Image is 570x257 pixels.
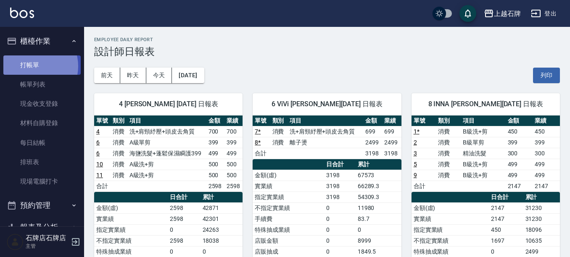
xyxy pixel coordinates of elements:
td: 消費 [111,126,127,137]
td: B級洗+剪 [461,159,505,170]
td: 0 [324,246,356,257]
td: 42871 [201,202,243,213]
td: 洗+肩頸紓壓+頭皮去角質 [127,126,206,137]
th: 累計 [356,159,401,170]
td: 0 [324,213,356,224]
td: 2147 [489,213,523,224]
a: 現金收支登錄 [3,94,81,113]
td: 699 [382,126,401,137]
th: 金額 [506,115,533,126]
td: 消費 [436,170,461,181]
td: B級洗+剪 [461,170,505,181]
td: 3198 [324,191,356,202]
th: 日合計 [324,159,356,170]
td: 消費 [270,137,288,148]
td: 83.7 [356,213,401,224]
th: 項目 [288,115,363,126]
button: 昨天 [120,68,146,83]
td: 金額(虛) [94,202,168,213]
th: 類別 [436,115,461,126]
td: 消費 [436,148,461,159]
td: 2598 [224,181,243,191]
td: 499 [224,148,243,159]
a: 2 [414,139,417,146]
p: 主管 [26,242,69,250]
td: 0 [324,202,356,213]
td: 0 [324,235,356,246]
a: 9 [414,172,417,178]
td: 店販金額 [253,235,324,246]
th: 業績 [224,115,243,126]
td: 指定實業績 [94,224,168,235]
a: 排班表 [3,152,81,172]
img: Logo [10,8,34,18]
td: 700 [224,126,243,137]
a: 6 [96,139,100,146]
td: 10635 [523,235,560,246]
td: 500 [224,159,243,170]
a: 6 [96,150,100,157]
td: 2598 [168,235,200,246]
td: 67573 [356,170,401,181]
th: 金額 [363,115,382,126]
td: 2499 [382,137,401,148]
td: 消費 [436,137,461,148]
td: 手續費 [253,213,324,224]
td: 特殊抽成業績 [412,246,489,257]
td: B級單剪 [461,137,505,148]
td: 3198 [382,148,401,159]
th: 累計 [523,192,560,203]
th: 日合計 [168,192,200,203]
button: 列印 [533,68,560,83]
span: 4 [PERSON_NAME] [DATE] 日報表 [104,100,232,108]
td: 31230 [523,202,560,213]
button: 登出 [528,6,560,21]
td: 300 [506,148,533,159]
td: 450 [506,126,533,137]
td: 399 [533,137,560,148]
td: A級洗+剪 [127,170,206,181]
td: 499 [506,170,533,181]
th: 金額 [206,115,224,126]
a: 4 [96,128,100,135]
td: 2147 [506,181,533,191]
th: 類別 [270,115,288,126]
a: 材料自購登錄 [3,113,81,133]
td: 0 [356,224,401,235]
td: 2147 [533,181,560,191]
td: 499 [206,148,224,159]
td: 2147 [489,202,523,213]
th: 業績 [382,115,401,126]
td: 0 [324,224,356,235]
a: 帳單列表 [3,75,81,94]
td: 18096 [523,224,560,235]
td: 499 [533,159,560,170]
th: 單號 [412,115,436,126]
td: 499 [506,159,533,170]
td: 合計 [253,148,270,159]
td: 金額(虛) [253,170,324,181]
td: 8999 [356,235,401,246]
td: 399 [224,137,243,148]
td: 洗+肩頸紓壓+頭皮去角質 [288,126,363,137]
td: 合計 [94,181,111,191]
td: 1697 [489,235,523,246]
td: 0 [201,246,243,257]
td: 消費 [111,137,127,148]
td: 699 [363,126,382,137]
td: 500 [224,170,243,181]
td: 0 [489,246,523,257]
a: 11 [96,172,103,178]
th: 累計 [201,192,243,203]
span: 6 ViVi [PERSON_NAME][DATE] 日報表 [263,100,391,108]
td: 54309.3 [356,191,401,202]
td: 1849.5 [356,246,401,257]
img: Person [7,233,24,250]
td: 海鹽洗髮+蓬鬆保濕瞬護399 [127,148,206,159]
button: 前天 [94,68,120,83]
td: 500 [206,170,224,181]
h3: 設計師日報表 [94,46,560,58]
th: 項目 [461,115,505,126]
td: 300 [533,148,560,159]
td: 離子燙 [288,137,363,148]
